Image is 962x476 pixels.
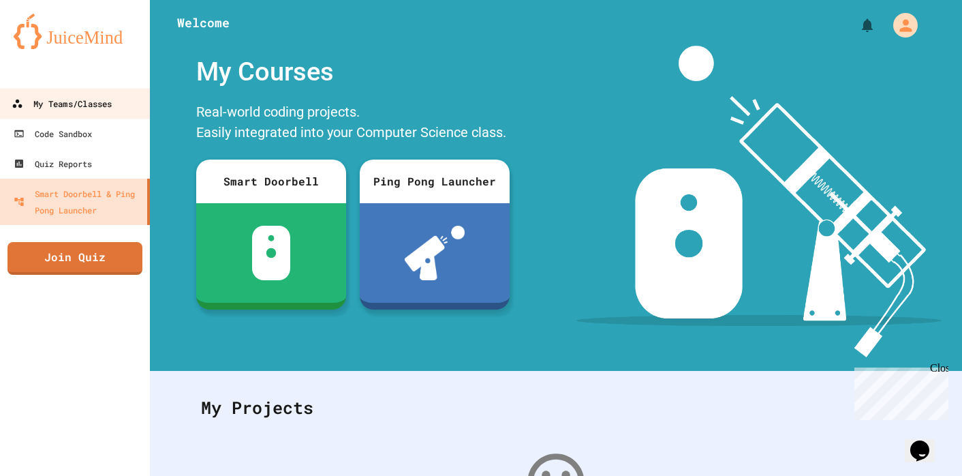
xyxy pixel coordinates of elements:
div: Quiz Reports [14,155,92,172]
div: My Teams/Classes [12,95,112,113]
div: My Projects [187,381,925,434]
div: My Courses [189,46,516,98]
div: Smart Doorbell [196,160,346,203]
div: My Notifications [834,14,879,37]
div: Smart Doorbell & Ping Pong Launcher [14,185,142,218]
div: Code Sandbox [14,125,92,142]
img: banner-image-my-projects.png [576,46,942,357]
div: Ping Pong Launcher [360,160,510,203]
img: sdb-white.svg [252,226,291,280]
div: Real-world coding projects. Easily integrated into your Computer Science class. [189,98,516,149]
div: Chat with us now!Close [5,5,94,87]
iframe: chat widget [905,421,948,462]
a: Join Quiz [7,242,142,275]
iframe: chat widget [849,362,948,420]
div: My Account [879,10,921,41]
img: ppl-with-ball.png [405,226,465,280]
img: logo-orange.svg [14,14,136,49]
